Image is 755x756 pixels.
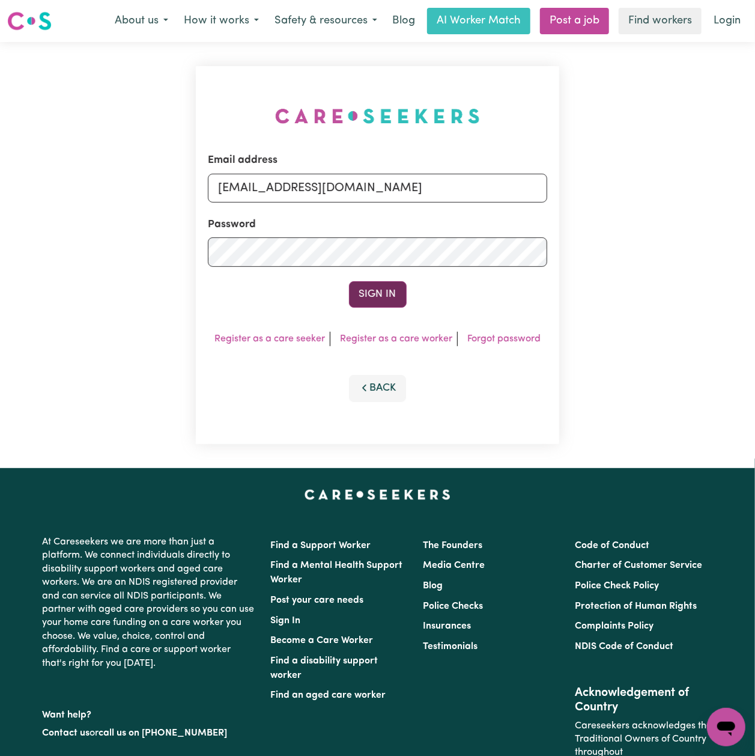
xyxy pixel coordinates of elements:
a: The Founders [423,541,482,550]
a: Find a disability support worker [271,656,378,680]
iframe: Button to launch messaging window [707,708,745,746]
a: Code of Conduct [575,541,649,550]
a: Find an aged care worker [271,690,386,700]
a: Find a Support Worker [271,541,371,550]
button: Sign In [349,281,407,308]
a: Post your care needs [271,596,364,605]
a: call us on [PHONE_NUMBER] [99,728,228,738]
a: Careseekers home page [305,490,450,499]
p: Want help? [43,704,256,722]
input: Email address [208,174,547,203]
p: At Careseekers we are more than just a platform. We connect individuals directly to disability su... [43,531,256,675]
label: Password [208,217,256,233]
button: About us [107,8,176,34]
a: Police Check Policy [575,581,659,591]
a: Testimonials [423,642,478,651]
a: Login [706,8,748,34]
a: Blog [423,581,443,591]
a: Find a Mental Health Support Worker [271,561,403,585]
a: Charter of Customer Service [575,561,702,570]
a: Find workers [619,8,702,34]
button: How it works [176,8,267,34]
a: Forgot password [467,334,541,344]
a: NDIS Code of Conduct [575,642,673,651]
a: Media Centre [423,561,485,570]
a: Protection of Human Rights [575,602,697,611]
a: Complaints Policy [575,621,653,631]
a: Register as a care worker [340,334,452,344]
h2: Acknowledgement of Country [575,686,712,715]
a: AI Worker Match [427,8,530,34]
a: Contact us [43,728,90,738]
p: or [43,722,256,745]
button: Safety & resources [267,8,385,34]
a: Sign In [271,616,301,626]
img: Careseekers logo [7,10,52,32]
a: Blog [385,8,422,34]
a: Post a job [540,8,609,34]
a: Become a Care Worker [271,636,374,645]
a: Register as a care seeker [214,334,325,344]
label: Email address [208,153,277,168]
a: Police Checks [423,602,483,611]
button: Back [349,375,407,401]
a: Careseekers logo [7,7,52,35]
a: Insurances [423,621,471,631]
